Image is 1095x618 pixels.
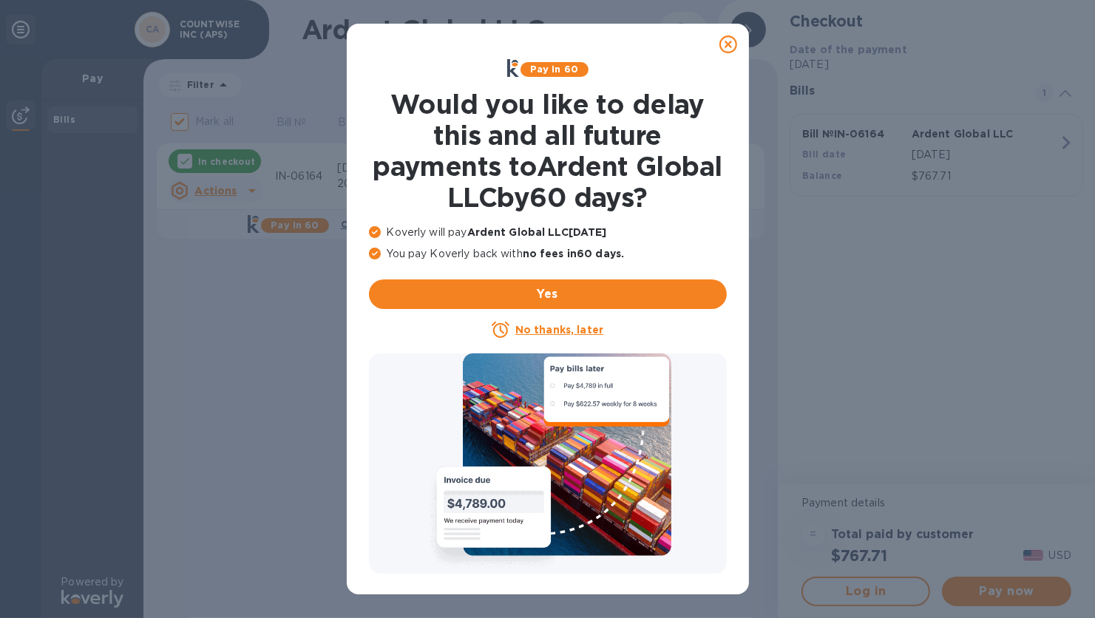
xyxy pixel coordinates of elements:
span: Yes [381,285,715,303]
b: Ardent Global LLC [DATE] [467,226,607,238]
button: Yes [369,279,727,309]
b: no fees in 60 days . [523,248,624,259]
p: You pay Koverly back with [369,246,727,262]
p: Koverly will pay [369,225,727,240]
h1: Would you like to delay this and all future payments to Ardent Global LLC by 60 days ? [369,89,727,213]
b: Pay in 60 [530,64,578,75]
u: No thanks, later [515,324,603,336]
